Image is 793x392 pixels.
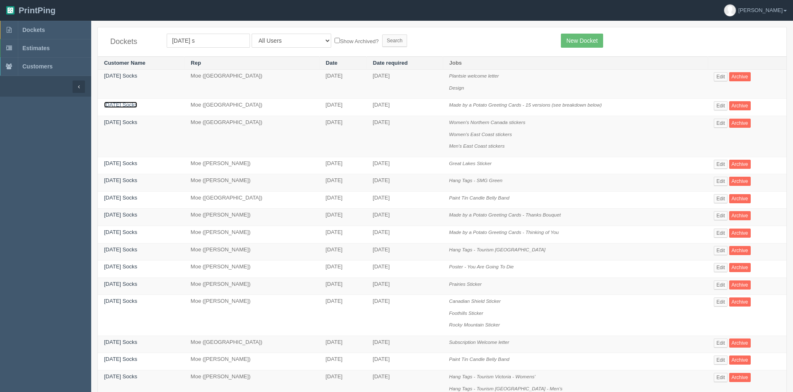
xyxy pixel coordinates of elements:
a: [DATE] Socks [104,212,137,218]
a: Archive [729,211,751,220]
i: Women's East Coast stickers [449,131,512,137]
a: Archive [729,338,751,348]
i: Women's Northern Canada stickers [449,119,525,125]
td: Moe ([GEOGRAPHIC_DATA]) [184,116,319,157]
i: Plantsie welcome letter [449,73,499,78]
a: Edit [714,119,728,128]
i: Subscription Welcome letter [449,339,509,345]
td: [DATE] [319,70,366,99]
span: Dockets [22,27,45,33]
td: [DATE] [366,209,443,226]
td: Moe ([PERSON_NAME]) [184,209,319,226]
a: [DATE] Socks [104,102,137,108]
td: [DATE] [366,157,443,174]
a: Edit [714,101,728,110]
a: Archive [729,119,751,128]
td: [DATE] [366,191,443,209]
i: Hang Tags - Tourism [GEOGRAPHIC_DATA] [449,247,546,252]
td: [DATE] [319,278,366,295]
td: [DATE] [319,116,366,157]
i: Paint Tin Candle Belly Band [449,356,509,362]
td: [DATE] [319,157,366,174]
a: [DATE] Socks [104,356,137,362]
td: [DATE] [319,261,366,278]
td: Moe ([PERSON_NAME]) [184,353,319,370]
a: New Docket [561,34,603,48]
td: [DATE] [319,243,366,261]
img: avatar_default-7531ab5dedf162e01f1e0bb0964e6a185e93c5c22dfe317fb01d7f8cd2b1632c.jpg [724,5,736,16]
td: Moe ([PERSON_NAME]) [184,261,319,278]
a: Archive [729,229,751,238]
img: logo-3e63b451c926e2ac314895c53de4908e5d424f24456219fb08d385ab2e579770.png [6,6,15,15]
input: Customer Name [167,34,250,48]
a: Archive [729,297,751,307]
a: Edit [714,229,728,238]
i: Foothills Sticker [449,310,483,316]
a: Edit [714,160,728,169]
i: Design [449,85,464,90]
a: Archive [729,280,751,290]
i: Made by a Potato Greeting Cards - 15 versions (see breakdown below) [449,102,601,107]
i: Canadian Shield Sticker [449,298,501,304]
a: Edit [714,373,728,382]
td: [DATE] [319,209,366,226]
a: [DATE] Socks [104,195,137,201]
td: [DATE] [366,278,443,295]
i: Paint Tin Candle Belly Band [449,195,509,200]
td: Moe ([GEOGRAPHIC_DATA]) [184,191,319,209]
a: Edit [714,280,728,290]
td: Moe ([PERSON_NAME]) [184,278,319,295]
a: Rep [191,60,201,66]
td: Moe ([PERSON_NAME]) [184,295,319,336]
td: Moe ([PERSON_NAME]) [184,174,319,192]
a: [DATE] Socks [104,177,137,183]
td: [DATE] [319,191,366,209]
td: Moe ([PERSON_NAME]) [184,226,319,243]
i: Hang Tags - SMG Green [449,178,502,183]
td: [DATE] [366,226,443,243]
i: Great Lakes Sticker [449,161,492,166]
td: Moe ([GEOGRAPHIC_DATA]) [184,99,319,116]
i: Hang Tags - Tourism Victoria - Womens' [449,374,535,379]
i: Rocky Mountain Sticker [449,322,500,327]
td: Moe ([GEOGRAPHIC_DATA]) [184,70,319,99]
input: Search [382,34,407,47]
a: [DATE] Socks [104,119,137,125]
a: [DATE] Socks [104,373,137,380]
td: [DATE] [366,70,443,99]
a: Archive [729,373,751,382]
td: [DATE] [319,336,366,353]
a: Archive [729,177,751,186]
a: Archive [729,101,751,110]
a: Edit [714,355,728,365]
i: Prairies Sticker [449,281,482,287]
a: Edit [714,194,728,203]
a: [DATE] Socks [104,229,137,235]
td: [DATE] [366,336,443,353]
i: Made by a Potato Greeting Cards - Thanks Bouquet [449,212,561,217]
span: Customers [22,63,53,70]
td: [DATE] [366,353,443,370]
a: Customer Name [104,60,146,66]
a: [DATE] Socks [104,298,137,304]
a: [DATE] Socks [104,246,137,253]
a: Archive [729,246,751,255]
i: Poster - You Are Going To Die [449,264,514,269]
td: [DATE] [319,99,366,116]
th: Jobs [443,56,708,70]
a: [DATE] Socks [104,339,137,345]
a: Edit [714,246,728,255]
a: Edit [714,211,728,220]
td: [DATE] [366,295,443,336]
a: Date [326,60,337,66]
span: Estimates [22,45,50,51]
td: [DATE] [319,226,366,243]
a: Edit [714,263,728,272]
a: Archive [729,355,751,365]
td: Moe ([PERSON_NAME]) [184,243,319,261]
td: [DATE] [366,174,443,192]
i: Hang Tags - Tourism [GEOGRAPHIC_DATA] - Men's [449,386,563,391]
input: Show Archived? [335,38,340,43]
a: Edit [714,177,728,186]
td: [DATE] [319,295,366,336]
